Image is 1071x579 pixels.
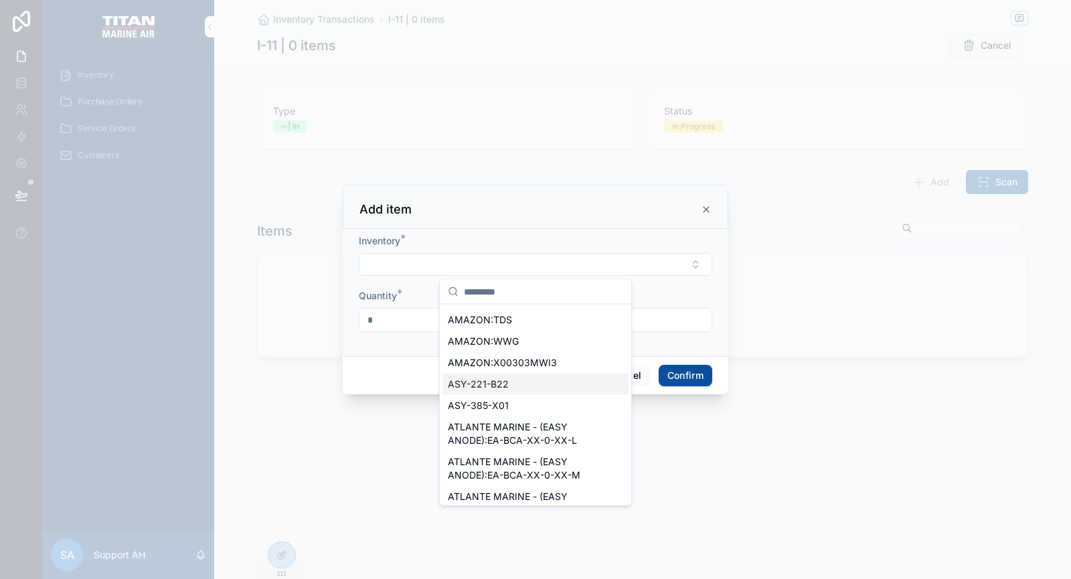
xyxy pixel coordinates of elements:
[448,491,607,517] span: ATLANTE MARINE - (EASY ANODE):EA-COM-NPT-1-ZN-L
[448,400,509,413] span: ASY-385-X01
[440,305,631,505] div: Suggestions
[659,365,712,386] button: Confirm
[359,201,412,218] h3: Add item
[359,290,397,301] span: Quantity
[359,253,712,276] button: Select Button
[448,314,512,327] span: AMAZON:TDS
[448,421,607,448] span: ATLANTE MARINE - (EASY ANODE):EA-BCA-XX-0-XX-L
[359,235,400,246] span: Inventory
[448,357,557,370] span: AMAZON:X00303MWI3
[448,335,519,349] span: AMAZON:WWG
[448,378,509,392] span: ASY-221-B22
[448,456,607,483] span: ATLANTE MARINE - (EASY ANODE):EA-BCA-XX-0-XX-M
